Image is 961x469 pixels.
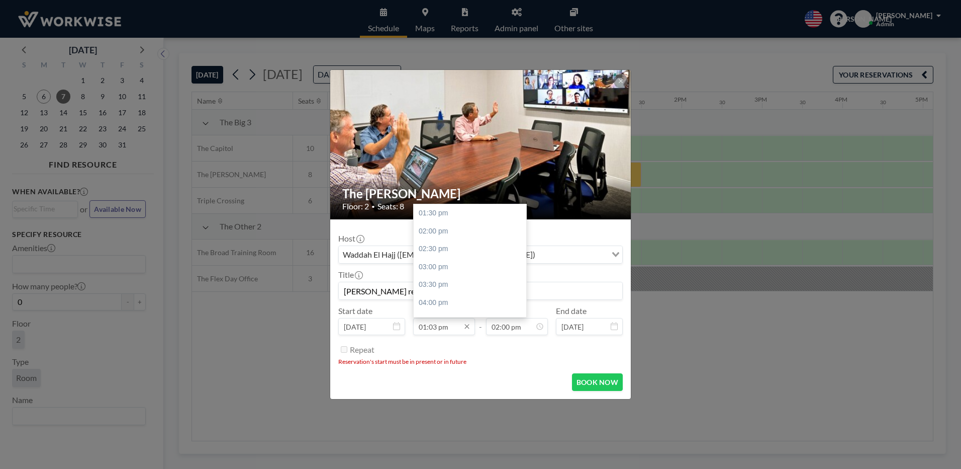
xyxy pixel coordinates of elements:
[339,246,622,263] div: Search for option
[338,233,363,244] label: Host
[330,31,632,258] img: 537.jpg
[572,373,623,391] button: BOOK NOW
[350,345,374,355] label: Repeat
[414,204,531,222] div: 01:30 pm
[377,201,404,211] span: Seats: 8
[339,282,622,299] input: Jean's reservation
[338,270,362,280] label: Title
[538,248,606,261] input: Search for option
[338,358,623,365] li: Reservation's start must be in present or in future
[414,222,531,241] div: 02:00 pm
[342,186,620,201] h2: The [PERSON_NAME]
[414,276,531,294] div: 03:30 pm
[371,203,375,210] span: •
[479,309,482,332] span: -
[556,306,587,316] label: End date
[338,306,372,316] label: Start date
[414,240,531,258] div: 02:30 pm
[342,201,369,211] span: Floor: 2
[414,312,531,330] div: 04:30 pm
[341,248,537,261] span: Waddah El Hajj ([EMAIL_ADDRESS][DOMAIN_NAME])
[414,258,531,276] div: 03:00 pm
[414,294,531,312] div: 04:00 pm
